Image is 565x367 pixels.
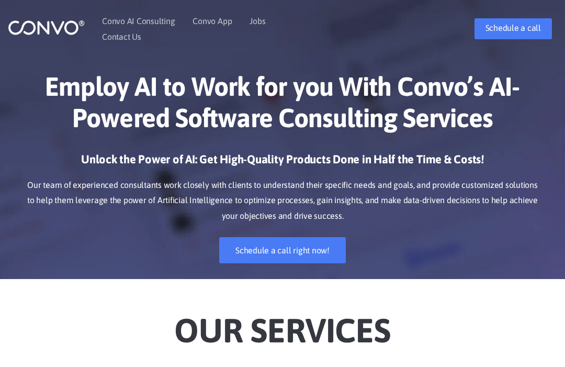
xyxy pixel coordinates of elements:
[24,152,541,175] h3: Unlock the Power of AI: Get High-Quality Products Done in Half the Time & Costs!
[219,237,346,263] a: Schedule a call right now!
[193,17,232,25] a: Convo App
[8,295,557,353] h2: Our Services
[474,18,552,39] a: Schedule a call
[102,17,175,25] a: Convo AI Consulting
[8,19,85,36] img: logo_1.png
[102,32,141,41] a: Contact Us
[24,71,541,141] h1: Employ AI to Work for you With Convo’s AI-Powered Software Consulting Services
[250,17,265,25] a: Jobs
[24,177,541,225] p: Our team of experienced consultants work closely with clients to understand their specific needs ...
